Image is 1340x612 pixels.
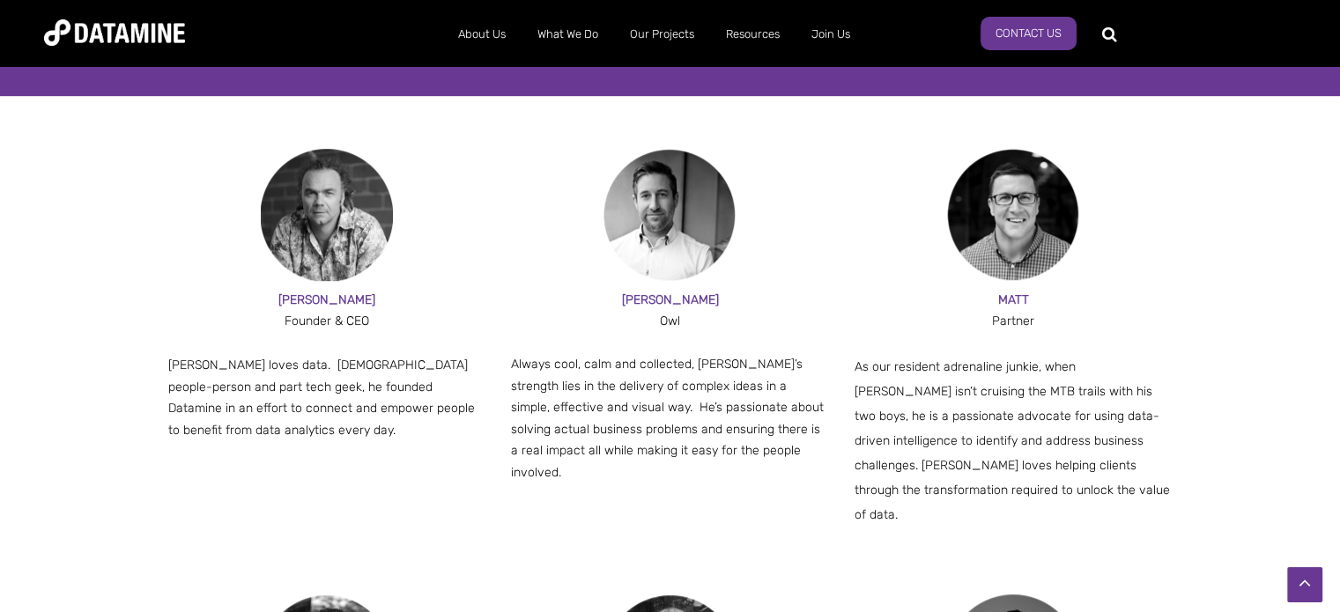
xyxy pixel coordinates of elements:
a: Resources [710,11,796,57]
span: Our client service team [578,48,762,70]
div: Owl [511,311,829,333]
img: Datamine [44,19,185,46]
a: Join Us [796,11,866,57]
span: [PERSON_NAME] [621,292,718,307]
span: Always cool, calm and collected, [PERSON_NAME]’s strength lies in the delivery of complex ideas i... [511,357,824,480]
a: Our Projects [614,11,710,57]
a: What We Do [522,11,614,57]
img: matt mug-1 [947,149,1079,281]
span: [PERSON_NAME] loves data. [DEMOGRAPHIC_DATA] people-person and part tech geek, he founded Datamin... [168,358,475,438]
img: Bruce [603,149,736,281]
span: As our resident adrenaline junkie, when [PERSON_NAME] isn’t cruising the MTB trails with his two ... [855,359,1170,522]
div: Founder & CEO [168,311,486,333]
a: Contact Us [981,17,1077,50]
span: [PERSON_NAME] [278,292,375,307]
span: Partner [992,313,1034,328]
a: About Us [442,11,522,57]
span: MATT [998,292,1029,307]
img: Paul-2-1-150x150 [261,149,393,281]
